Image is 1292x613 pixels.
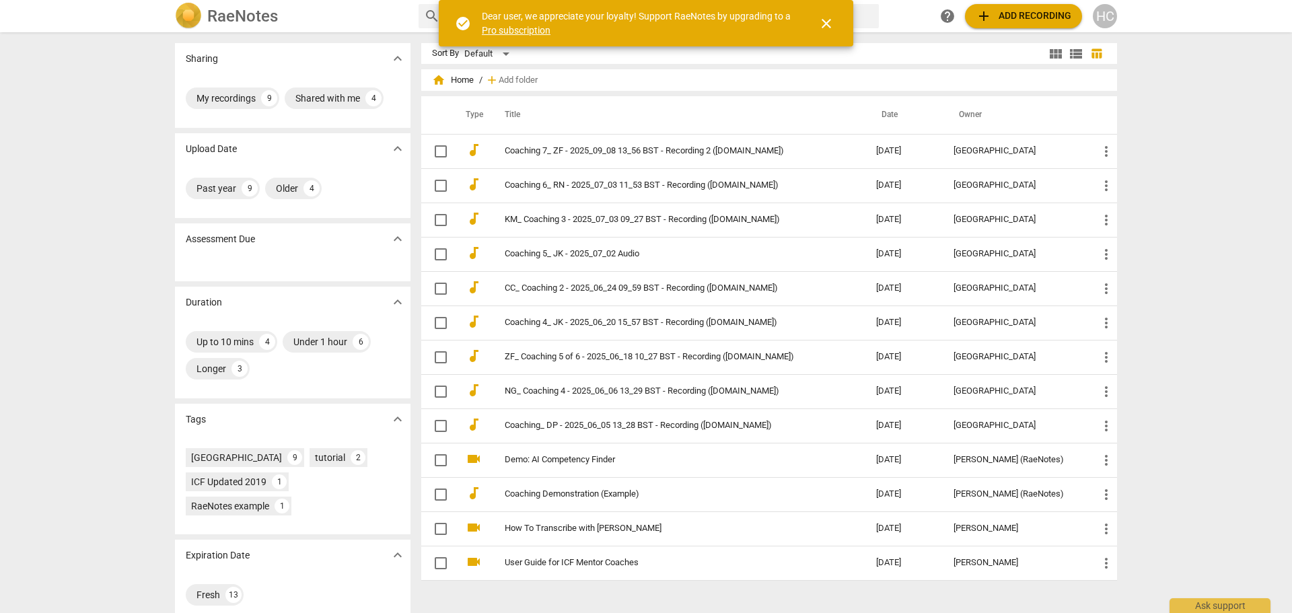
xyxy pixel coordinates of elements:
span: expand_more [390,50,406,67]
div: [GEOGRAPHIC_DATA] [954,386,1077,396]
a: Pro subscription [482,25,550,36]
span: more_vert [1098,281,1114,297]
a: LogoRaeNotes [175,3,408,30]
span: expand_more [390,231,406,247]
p: Expiration Date [186,548,250,563]
span: audiotrack [466,382,482,398]
p: Upload Date [186,142,237,156]
span: more_vert [1098,143,1114,159]
div: Dear user, we appreciate your loyalty! Support RaeNotes by upgrading to a [482,9,794,37]
p: Sharing [186,52,218,66]
span: videocam [466,554,482,570]
p: Tags [186,412,206,427]
div: [PERSON_NAME] (RaeNotes) [954,489,1077,499]
div: ICF Updated 2019 [191,475,266,489]
a: How To Transcribe with [PERSON_NAME] [505,524,828,534]
div: [GEOGRAPHIC_DATA] [954,146,1077,156]
span: check_circle [455,15,471,32]
a: Coaching 6_ RN - 2025_07_03 11_53 BST - Recording ([DOMAIN_NAME]) [505,180,828,190]
td: [DATE] [865,134,942,168]
div: 13 [225,587,242,603]
div: 3 [231,361,248,377]
th: Owner [943,96,1087,134]
span: more_vert [1098,315,1114,331]
span: view_list [1068,46,1084,62]
a: Coaching Demonstration (Example) [505,489,828,499]
th: Type [455,96,489,134]
a: Demo: AI Competency Finder [505,455,828,465]
div: 9 [287,450,302,465]
button: Upload [965,4,1082,28]
span: table_chart [1090,47,1103,60]
span: audiotrack [466,348,482,364]
td: [DATE] [865,511,942,546]
td: [DATE] [865,168,942,203]
span: expand_more [390,547,406,563]
h2: RaeNotes [207,7,278,26]
a: NG_ Coaching 4 - 2025_06_06 13_29 BST - Recording ([DOMAIN_NAME]) [505,386,828,396]
td: [DATE] [865,203,942,237]
div: My recordings [196,92,256,105]
span: audiotrack [466,314,482,330]
td: [DATE] [865,443,942,477]
div: 4 [365,90,382,106]
span: audiotrack [466,485,482,501]
span: audiotrack [466,176,482,192]
button: List view [1066,44,1086,64]
td: [DATE] [865,305,942,340]
img: Logo [175,3,202,30]
div: [PERSON_NAME] [954,558,1077,568]
div: 4 [259,334,275,350]
span: audiotrack [466,245,482,261]
th: Title [489,96,865,134]
span: Add recording [976,8,1071,24]
span: view_module [1048,46,1064,62]
div: [GEOGRAPHIC_DATA] [954,180,1077,190]
button: HC [1093,4,1117,28]
div: tutorial [315,451,345,464]
div: Past year [196,182,236,195]
span: videocam [466,451,482,467]
div: 6 [353,334,369,350]
a: Coaching 4_ JK - 2025_06_20 15_57 BST - Recording ([DOMAIN_NAME]) [505,318,828,328]
a: Help [935,4,960,28]
th: Date [865,96,942,134]
div: [GEOGRAPHIC_DATA] [954,249,1077,259]
span: expand_more [390,294,406,310]
div: Older [276,182,298,195]
div: [GEOGRAPHIC_DATA] [954,318,1077,328]
td: [DATE] [865,271,942,305]
span: expand_more [390,141,406,157]
span: more_vert [1098,384,1114,400]
button: Close [810,7,842,40]
div: [GEOGRAPHIC_DATA] [954,421,1077,431]
div: Ask support [1170,598,1270,613]
button: Show more [388,139,408,159]
div: [GEOGRAPHIC_DATA] [954,215,1077,225]
span: videocam [466,519,482,536]
div: [GEOGRAPHIC_DATA] [954,283,1077,293]
span: / [479,75,482,85]
span: more_vert [1098,452,1114,468]
a: CC_ Coaching 2 - 2025_06_24 09_59 BST - Recording ([DOMAIN_NAME]) [505,283,828,293]
span: audiotrack [466,279,482,295]
div: [GEOGRAPHIC_DATA] [191,451,282,464]
button: Show more [388,48,408,69]
span: more_vert [1098,212,1114,228]
span: more_vert [1098,246,1114,262]
span: audiotrack [466,142,482,158]
p: Assessment Due [186,232,255,246]
span: more_vert [1098,486,1114,503]
a: User Guide for ICF Mentor Coaches [505,558,828,568]
span: help [939,8,956,24]
td: [DATE] [865,374,942,408]
span: more_vert [1098,521,1114,537]
span: Add folder [499,75,538,85]
p: Duration [186,295,222,310]
div: 4 [303,180,320,196]
button: Show more [388,292,408,312]
div: 9 [261,90,277,106]
div: Sort By [432,48,459,59]
div: Longer [196,362,226,375]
